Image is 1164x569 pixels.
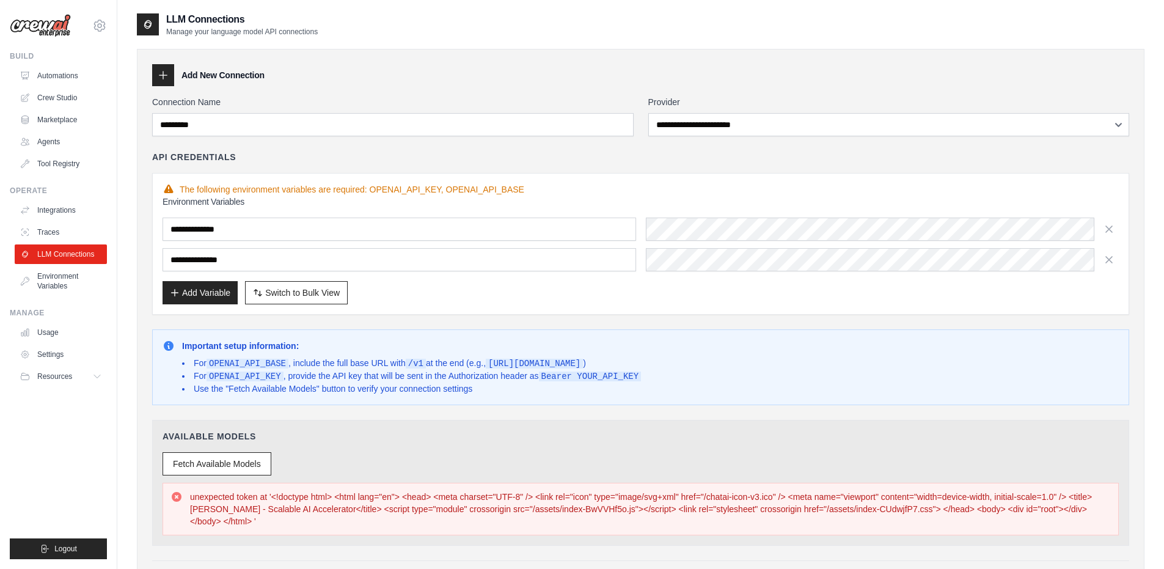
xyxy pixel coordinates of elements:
[163,452,271,475] button: Fetch Available Models
[15,110,107,130] a: Marketplace
[15,154,107,174] a: Tool Registry
[245,281,348,304] button: Switch to Bulk View
[10,51,107,61] div: Build
[15,200,107,220] a: Integrations
[207,359,288,369] code: OPENAI_API_BASE
[10,308,107,318] div: Manage
[15,222,107,242] a: Traces
[15,367,107,386] button: Resources
[166,27,318,37] p: Manage your language model API connections
[163,281,238,304] button: Add Variable
[190,491,1111,527] p: unexpected token at '<!doctype html> <html lang="en"> <head> <meta charset="UTF-8" /> <link rel="...
[406,359,426,369] code: /v1
[163,183,1119,196] div: The following environment variables are required: OPENAI_API_KEY, OPENAI_API_BASE
[15,345,107,364] a: Settings
[152,151,236,163] h4: API Credentials
[486,359,583,369] code: [URL][DOMAIN_NAME]
[265,287,340,299] span: Switch to Bulk View
[539,372,642,381] code: Bearer YOUR_API_KEY
[10,538,107,559] button: Logout
[648,96,1130,108] label: Provider
[37,372,72,381] span: Resources
[182,341,299,351] strong: Important setup information:
[182,357,641,370] li: For , include the full base URL with at the end (e.g., )
[182,383,641,395] li: Use the "Fetch Available Models" button to verify your connection settings
[152,96,634,108] label: Connection Name
[166,12,318,27] h2: LLM Connections
[163,196,1119,208] h3: Environment Variables
[15,132,107,152] a: Agents
[181,69,265,81] h3: Add New Connection
[54,544,77,554] span: Logout
[10,186,107,196] div: Operate
[15,88,107,108] a: Crew Studio
[182,370,641,383] li: For , provide the API key that will be sent in the Authorization header as
[15,323,107,342] a: Usage
[15,66,107,86] a: Automations
[15,244,107,264] a: LLM Connections
[163,430,1119,442] h4: Available Models
[207,372,284,381] code: OPENAI_API_KEY
[10,14,71,37] img: Logo
[15,266,107,296] a: Environment Variables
